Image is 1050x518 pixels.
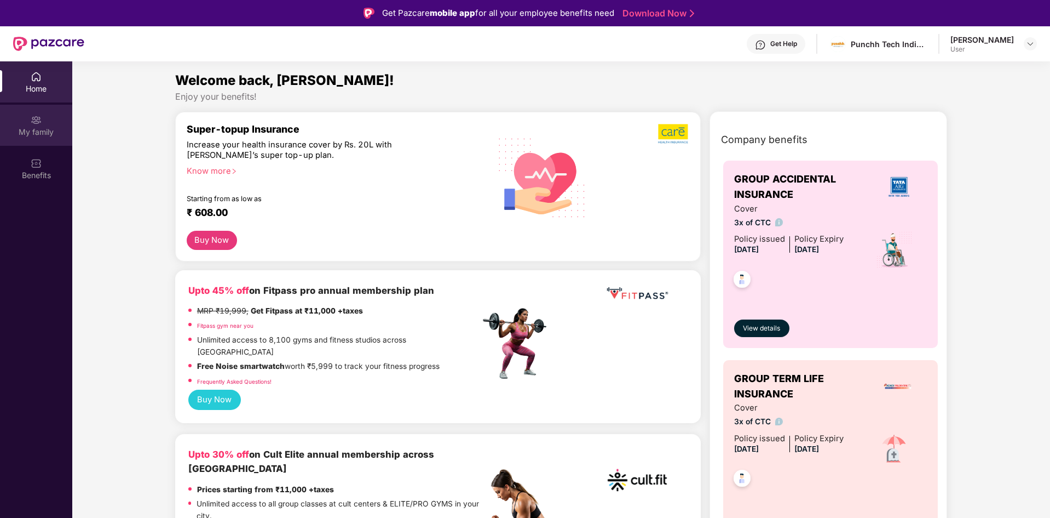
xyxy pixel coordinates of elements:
[734,203,844,215] span: Cover
[950,45,1014,54] div: User
[729,466,755,493] img: svg+xml;base64,PHN2ZyB4bWxucz0iaHR0cDovL3d3dy53My5vcmcvMjAwMC9zdmciIHdpZHRoPSI0OC45NDMiIGhlaWdodD...
[734,320,789,337] button: View details
[364,8,374,19] img: Logo
[622,8,691,19] a: Download Now
[188,285,249,296] b: Upto 45% off
[734,172,871,203] span: GROUP ACCIDENTAL INSURANCE
[382,7,614,20] div: Get Pazcare for all your employee benefits need
[770,39,797,48] div: Get Help
[734,371,868,402] span: GROUP TERM LIFE INSURANCE
[187,231,237,250] button: Buy Now
[1026,39,1035,48] img: svg+xml;base64,PHN2ZyBpZD0iRHJvcGRvd24tMzJ4MzIiIHhtbG5zPSJodHRwOi8vd3d3LnczLm9yZy8yMDAwL3N2ZyIgd2...
[830,36,846,52] img: images.jpg
[31,158,42,169] img: svg+xml;base64,PHN2ZyBpZD0iQmVuZWZpdHMiIHhtbG5zPSJodHRwOi8vd3d3LnczLm9yZy8yMDAwL3N2ZyIgd2lkdGg9Ij...
[743,323,780,334] span: View details
[794,245,819,254] span: [DATE]
[690,8,694,19] img: Stroke
[175,91,948,103] div: Enjoy your benefits!
[721,132,807,147] span: Company benefits
[734,233,785,246] div: Policy issued
[187,195,434,202] div: Starting from as low as
[604,283,670,304] img: fppp.png
[231,168,237,174] span: right
[794,233,844,246] div: Policy Expiry
[734,217,844,229] span: 3x of CTC
[734,402,844,414] span: Cover
[884,172,914,202] img: insurerLogo
[775,418,783,426] img: info
[794,432,844,445] div: Policy Expiry
[883,372,913,401] img: insurerLogo
[734,416,844,428] span: 3x of CTC
[875,430,913,469] img: icon
[31,71,42,82] img: svg+xml;base64,PHN2ZyBpZD0iSG9tZSIgeG1sbnM9Imh0dHA6Ly93d3cudzMub3JnLzIwMDAvc3ZnIiB3aWR0aD0iMjAiIG...
[490,124,595,230] img: svg+xml;base64,PHN2ZyB4bWxucz0iaHR0cDovL3d3dy53My5vcmcvMjAwMC9zdmciIHhtbG5zOnhsaW5rPSJodHRwOi8vd3...
[729,267,755,294] img: svg+xml;base64,PHN2ZyB4bWxucz0iaHR0cDovL3d3dy53My5vcmcvMjAwMC9zdmciIHdpZHRoPSI0OC45NDMiIGhlaWdodD...
[188,390,241,410] button: Buy Now
[197,361,440,373] p: worth ₹5,999 to track your fitness progress
[187,123,480,135] div: Super-topup Insurance
[197,306,249,315] del: MRP ₹19,999,
[187,207,469,220] div: ₹ 608.00
[188,285,434,296] b: on Fitpass pro annual membership plan
[734,432,785,445] div: Policy issued
[794,445,819,453] span: [DATE]
[775,218,783,226] img: info
[188,449,434,474] b: on Cult Elite annual membership across [GEOGRAPHIC_DATA]
[31,115,42,126] img: svg+xml;base64,PHN2ZyB3aWR0aD0iMjAiIGhlaWdodD0iMjAiIHZpZXdCb3g9IjAgMCAyMCAyMCIgZmlsbD0ibm9uZSIgeG...
[755,39,766,50] img: svg+xml;base64,PHN2ZyBpZD0iSGVscC0zMngzMiIgeG1sbnM9Imh0dHA6Ly93d3cudzMub3JnLzIwMDAvc3ZnIiB3aWR0aD...
[197,378,272,385] a: Frequently Asked Questions!
[604,447,670,513] img: cult.png
[188,449,249,460] b: Upto 30% off
[187,166,474,174] div: Know more
[480,305,556,382] img: fpp.png
[658,123,689,144] img: b5dec4f62d2307b9de63beb79f102df3.png
[875,231,913,269] img: icon
[851,39,927,49] div: Punchh Tech India Pvt Ltd (A PAR Technology Company)
[13,37,84,51] img: New Pazcare Logo
[197,362,285,371] strong: Free Noise smartwatch
[430,8,475,18] strong: mobile app
[734,445,759,453] span: [DATE]
[734,245,759,254] span: [DATE]
[197,322,253,329] a: Fitpass gym near you
[950,35,1014,45] div: [PERSON_NAME]
[197,485,334,494] strong: Prices starting from ₹11,000 +taxes
[175,72,394,88] span: Welcome back, [PERSON_NAME]!
[251,306,363,315] strong: Get Fitpass at ₹11,000 +taxes
[187,140,432,161] div: Increase your health insurance cover by Rs. 20L with [PERSON_NAME]’s super top-up plan.
[197,334,480,358] p: Unlimited access to 8,100 gyms and fitness studios across [GEOGRAPHIC_DATA]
